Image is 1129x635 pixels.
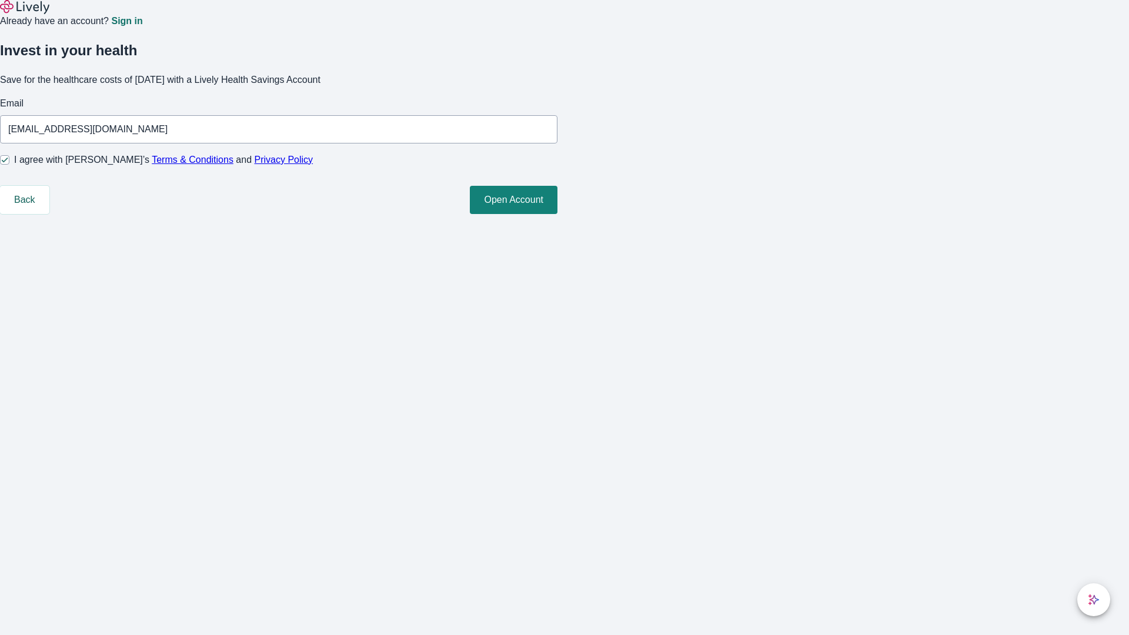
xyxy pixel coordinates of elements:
a: Terms & Conditions [152,155,233,165]
button: chat [1077,583,1110,616]
span: I agree with [PERSON_NAME]’s and [14,153,313,167]
a: Sign in [111,16,142,26]
button: Open Account [470,186,557,214]
svg: Lively AI Assistant [1088,594,1100,606]
a: Privacy Policy [255,155,313,165]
